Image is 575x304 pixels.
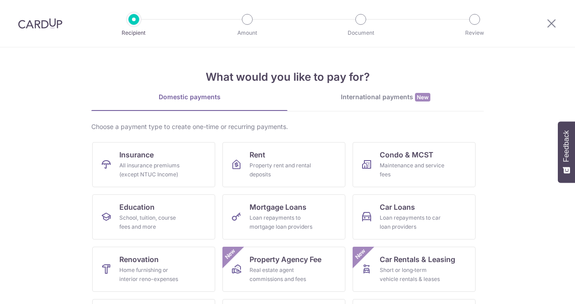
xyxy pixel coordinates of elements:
a: RentProperty rent and rental deposits [222,142,345,187]
div: Loan repayments to car loan providers [380,213,445,231]
span: Renovation [119,254,159,265]
span: New [353,247,368,262]
a: InsuranceAll insurance premiums (except NTUC Income) [92,142,215,187]
p: Recipient [100,28,167,37]
p: Review [441,28,508,37]
span: New [223,247,238,262]
div: Property rent and rental deposits [250,161,315,179]
button: Feedback - Show survey [558,121,575,183]
a: EducationSchool, tuition, course fees and more [92,194,215,240]
div: All insurance premiums (except NTUC Income) [119,161,184,179]
a: Property Agency FeeReal estate agent commissions and feesNew [222,247,345,292]
a: Condo & MCSTMaintenance and service fees [353,142,476,187]
img: CardUp [18,18,62,29]
p: Amount [214,28,281,37]
div: Domestic payments [91,92,287,101]
div: Choose a payment type to create one-time or recurring payments. [91,122,484,131]
span: Feedback [562,130,570,162]
span: New [415,93,430,101]
div: Loan repayments to mortgage loan providers [250,213,315,231]
a: Mortgage LoansLoan repayments to mortgage loan providers [222,194,345,240]
div: Maintenance and service fees [380,161,445,179]
a: Car Rentals & LeasingShort or long‑term vehicle rentals & leasesNew [353,247,476,292]
a: Car LoansLoan repayments to car loan providers [353,194,476,240]
a: RenovationHome furnishing or interior reno-expenses [92,247,215,292]
div: Home furnishing or interior reno-expenses [119,266,184,284]
span: Property Agency Fee [250,254,321,265]
span: Condo & MCST [380,149,434,160]
div: Short or long‑term vehicle rentals & leases [380,266,445,284]
span: Car Loans [380,202,415,212]
div: International payments [287,92,484,102]
p: Document [327,28,394,37]
span: Education [119,202,155,212]
div: School, tuition, course fees and more [119,213,184,231]
h4: What would you like to pay for? [91,69,484,85]
span: Insurance [119,149,154,160]
span: Rent [250,149,265,160]
iframe: Opens a widget where you can find more information [514,277,566,299]
div: Real estate agent commissions and fees [250,266,315,284]
span: Car Rentals & Leasing [380,254,455,265]
span: Mortgage Loans [250,202,306,212]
